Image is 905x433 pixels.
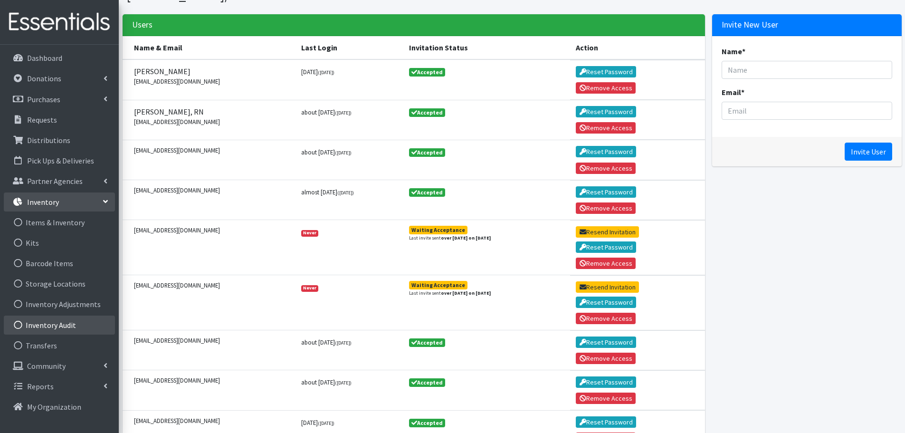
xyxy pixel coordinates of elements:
[134,336,290,345] small: [EMAIL_ADDRESS][DOMAIN_NAME]
[409,68,445,77] span: Accepted
[409,148,445,157] span: Accepted
[576,353,636,364] button: Remove Access
[134,66,290,77] span: [PERSON_NAME]
[301,68,334,76] small: [DATE]
[576,241,636,253] button: Reset Password
[318,69,334,76] small: ([DATE])
[335,150,352,156] small: ([DATE])
[576,146,636,157] button: Reset Password
[4,254,115,273] a: Barcode Items
[722,102,892,120] input: Email
[301,419,334,426] small: [DATE]
[576,186,636,198] button: Reset Password
[441,290,491,296] strong: over [DATE] on [DATE]
[441,235,491,241] strong: over [DATE] on [DATE]
[4,192,115,212] a: Inventory
[301,148,352,156] small: about [DATE]
[134,106,290,117] span: [PERSON_NAME], RN
[134,281,290,290] small: [EMAIL_ADDRESS][DOMAIN_NAME]
[134,226,290,235] small: [EMAIL_ADDRESS][DOMAIN_NAME]
[409,419,445,427] span: Accepted
[134,186,290,195] small: [EMAIL_ADDRESS][DOMAIN_NAME]
[576,297,636,308] button: Reset Password
[4,6,115,38] img: HumanEssentials
[576,416,636,428] button: Reset Password
[4,316,115,335] a: Inventory Audit
[27,382,54,391] p: Reports
[576,376,636,388] button: Reset Password
[134,146,290,155] small: [EMAIL_ADDRESS][DOMAIN_NAME]
[722,61,892,79] input: Name
[301,378,352,386] small: about [DATE]
[409,378,445,387] span: Accepted
[318,420,334,426] small: ([DATE])
[845,143,892,161] input: Invite User
[27,197,59,207] p: Inventory
[27,74,61,83] p: Donations
[4,233,115,252] a: Kits
[722,46,745,57] label: Name
[134,77,290,86] small: [EMAIL_ADDRESS][DOMAIN_NAME]
[741,87,744,97] abbr: required
[722,20,778,30] h3: Invite New User
[576,163,636,174] button: Remove Access
[570,36,705,59] th: Action
[134,416,290,425] small: [EMAIL_ADDRESS][DOMAIN_NAME]
[295,36,403,59] th: Last Login
[576,226,639,238] button: Resend Invitation
[301,230,318,237] span: Never
[409,289,491,297] small: Last invite sent
[576,122,636,134] button: Remove Access
[4,213,115,232] a: Items & Inventory
[576,66,636,77] button: Reset Password
[4,377,115,396] a: Reports
[134,117,290,126] small: [EMAIL_ADDRESS][DOMAIN_NAME]
[301,188,354,196] small: almost [DATE]
[134,376,290,385] small: [EMAIL_ADDRESS][DOMAIN_NAME]
[27,361,66,371] p: Community
[403,36,570,59] th: Invitation Status
[4,274,115,293] a: Storage Locations
[4,336,115,355] a: Transfers
[4,172,115,191] a: Partner Agencies
[27,176,83,186] p: Partner Agencies
[27,135,70,145] p: Distributions
[576,202,636,214] button: Remove Access
[337,190,354,196] small: ([DATE])
[27,53,62,63] p: Dashboard
[576,82,636,94] button: Remove Access
[132,20,152,30] h3: Users
[4,397,115,416] a: My Organization
[301,338,352,346] small: about [DATE]
[576,106,636,117] button: Reset Password
[411,227,465,233] div: Waiting Acceptance
[409,188,445,197] span: Accepted
[4,48,115,67] a: Dashboard
[409,338,445,347] span: Accepted
[4,110,115,129] a: Requests
[742,47,745,56] abbr: required
[4,295,115,314] a: Inventory Adjustments
[576,393,636,404] button: Remove Access
[27,156,94,165] p: Pick Ups & Deliveries
[335,340,352,346] small: ([DATE])
[301,285,318,292] span: Never
[409,108,445,117] span: Accepted
[576,337,636,348] button: Reset Password
[27,95,60,104] p: Purchases
[409,234,491,241] small: Last invite sent
[4,151,115,170] a: Pick Ups & Deliveries
[123,36,296,59] th: Name & Email
[4,131,115,150] a: Distributions
[411,282,465,288] div: Waiting Acceptance
[4,356,115,375] a: Community
[722,87,744,98] label: Email
[576,313,636,324] button: Remove Access
[4,90,115,109] a: Purchases
[301,108,352,116] small: about [DATE]
[335,110,352,116] small: ([DATE])
[27,402,81,412] p: My Organization
[576,281,639,293] button: Resend Invitation
[335,380,352,386] small: ([DATE])
[4,69,115,88] a: Donations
